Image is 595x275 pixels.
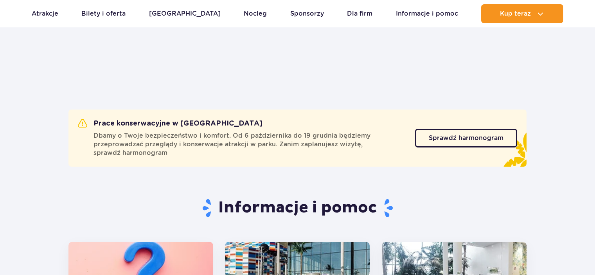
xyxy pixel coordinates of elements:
a: Sponsorzy [290,4,324,23]
span: Kup teraz [500,10,531,17]
a: Dla firm [347,4,372,23]
h1: Informacje i pomoc [68,198,527,218]
a: [GEOGRAPHIC_DATA] [149,4,221,23]
a: Bilety i oferta [81,4,126,23]
a: Informacje i pomoc [396,4,458,23]
a: Sprawdź harmonogram [415,129,517,147]
a: Nocleg [244,4,267,23]
h2: Prace konserwacyjne w [GEOGRAPHIC_DATA] [78,119,262,128]
a: Atrakcje [32,4,58,23]
span: Dbamy o Twoje bezpieczeństwo i komfort. Od 6 października do 19 grudnia będziemy przeprowadzać pr... [93,131,406,157]
span: Sprawdź harmonogram [429,135,503,141]
button: Kup teraz [481,4,563,23]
